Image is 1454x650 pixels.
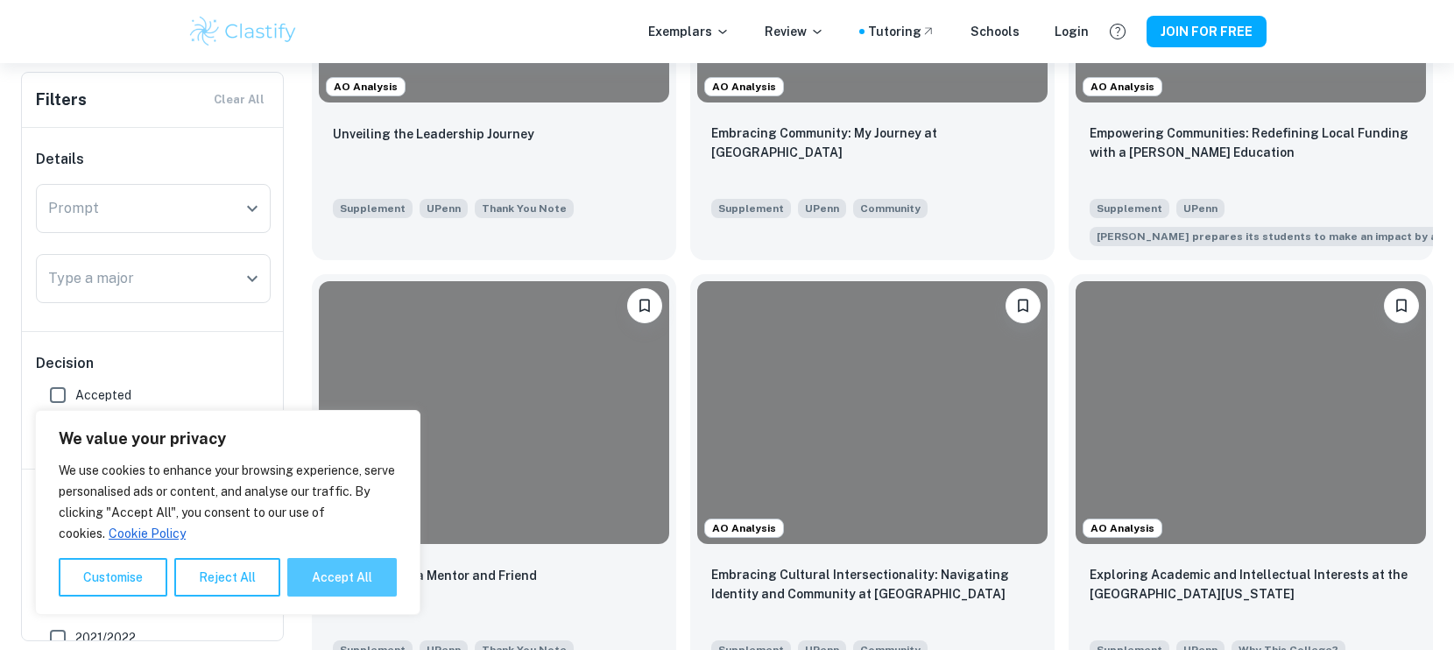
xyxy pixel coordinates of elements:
span: How will you explore community at Penn? Consider how Penn will help shape your perspective, and h... [853,197,928,218]
h6: Details [36,149,271,170]
p: Empowering Communities: Redefining Local Funding with a Wharton Education [1090,124,1412,162]
button: Reject All [174,558,280,597]
span: Supplement [333,199,413,218]
button: Please log in to bookmark exemplars [1384,288,1419,323]
div: We value your privacy [35,410,420,615]
p: Review [765,22,824,41]
span: UPenn [420,199,468,218]
span: 2021/2022 [75,628,136,647]
a: Tutoring [868,22,935,41]
button: Open [240,266,265,291]
p: Exemplars [648,22,730,41]
span: Write a short thank-you note to someone you have not yet thanked and would like to acknowledge. (... [475,197,574,218]
button: JOIN FOR FREE [1147,16,1267,47]
span: AO Analysis [705,79,783,95]
p: Embracing Cultural Intersectionality: Navigating Identity and Community at Penn [711,565,1034,604]
a: Cookie Policy [108,526,187,541]
button: Help and Feedback [1103,17,1133,46]
p: Exploring Academic and Intellectual Interests at the University of Pennsylvania [1090,565,1412,604]
span: AO Analysis [705,520,783,536]
p: Unveiling the Leadership Journey [333,124,534,144]
span: Supplement [1090,199,1169,218]
span: AO Analysis [1083,79,1161,95]
a: Schools [971,22,1020,41]
button: Accept All [287,558,397,597]
h6: Decision [36,353,271,374]
button: Please log in to bookmark exemplars [627,288,662,323]
span: AO Analysis [1083,520,1161,536]
span: UPenn [1176,199,1225,218]
button: Customise [59,558,167,597]
button: Please log in to bookmark exemplars [1006,288,1041,323]
span: Thank You Note [482,201,567,216]
button: Open [240,196,265,221]
span: Accepted [75,385,131,405]
a: Login [1055,22,1089,41]
p: We use cookies to enhance your browsing experience, serve personalised ads or content, and analys... [59,460,397,544]
span: UPenn [798,199,846,218]
p: Gratitude for a Mentor and Friend [333,566,537,585]
span: Supplement [711,199,791,218]
img: Clastify logo [187,14,299,49]
p: We value your privacy [59,428,397,449]
span: Community [860,201,921,216]
h6: Filters [36,88,87,112]
span: AO Analysis [327,79,405,95]
p: Embracing Community: My Journey at Penn [711,124,1034,162]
